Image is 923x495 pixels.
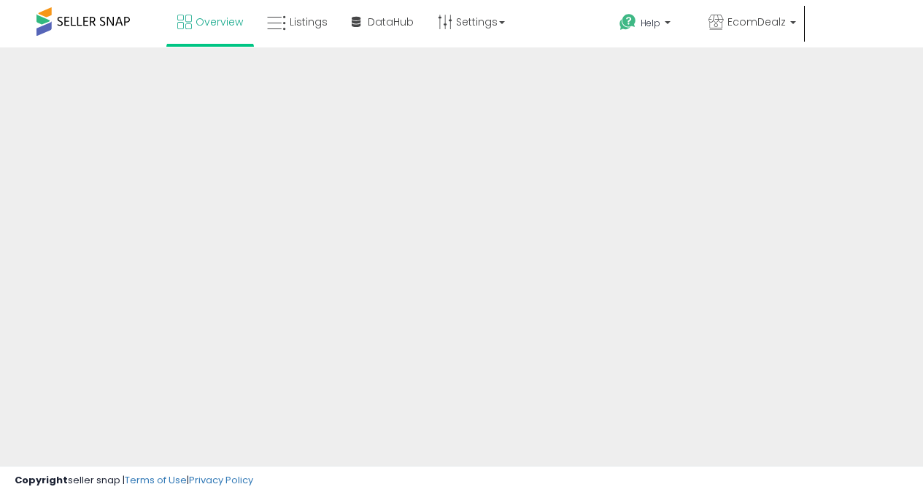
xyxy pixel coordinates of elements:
strong: Copyright [15,473,68,487]
span: Listings [290,15,328,29]
a: Help [608,2,695,47]
div: seller snap | | [15,474,253,488]
a: Terms of Use [125,473,187,487]
span: Help [641,17,660,29]
span: Overview [196,15,243,29]
span: DataHub [368,15,414,29]
a: Privacy Policy [189,473,253,487]
span: EcomDealz [727,15,786,29]
i: Get Help [619,13,637,31]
